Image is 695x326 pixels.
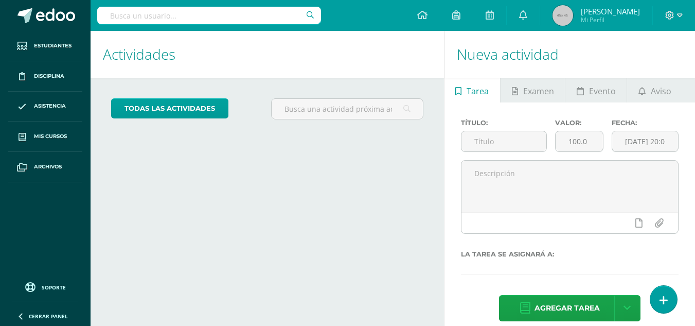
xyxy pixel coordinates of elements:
[8,61,82,92] a: Disciplina
[461,119,547,127] label: Título:
[461,131,546,151] input: Título
[8,152,82,182] a: Archivos
[8,92,82,122] a: Asistencia
[501,78,565,102] a: Examen
[555,119,603,127] label: Valor:
[523,79,554,104] span: Examen
[651,79,671,104] span: Aviso
[565,78,627,102] a: Evento
[97,7,321,24] input: Busca un usuario...
[556,131,603,151] input: Puntos máximos
[34,42,72,50] span: Estudiantes
[12,280,78,294] a: Soporte
[34,163,62,171] span: Archivos
[467,79,489,104] span: Tarea
[103,31,432,78] h1: Actividades
[581,6,640,16] span: [PERSON_NAME]
[42,284,66,291] span: Soporte
[34,132,67,141] span: Mis cursos
[34,72,64,80] span: Disciplina
[34,102,66,110] span: Asistencia
[534,296,600,321] span: Agregar tarea
[8,122,82,152] a: Mis cursos
[8,31,82,61] a: Estudiantes
[461,250,679,258] label: La tarea se asignará a:
[272,99,422,119] input: Busca una actividad próxima aquí...
[29,313,68,320] span: Cerrar panel
[111,98,228,118] a: todas las Actividades
[457,31,683,78] h1: Nueva actividad
[612,119,679,127] label: Fecha:
[553,5,573,26] img: 45x45
[581,15,640,24] span: Mi Perfil
[612,131,678,151] input: Fecha de entrega
[444,78,500,102] a: Tarea
[589,79,616,104] span: Evento
[627,78,682,102] a: Aviso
